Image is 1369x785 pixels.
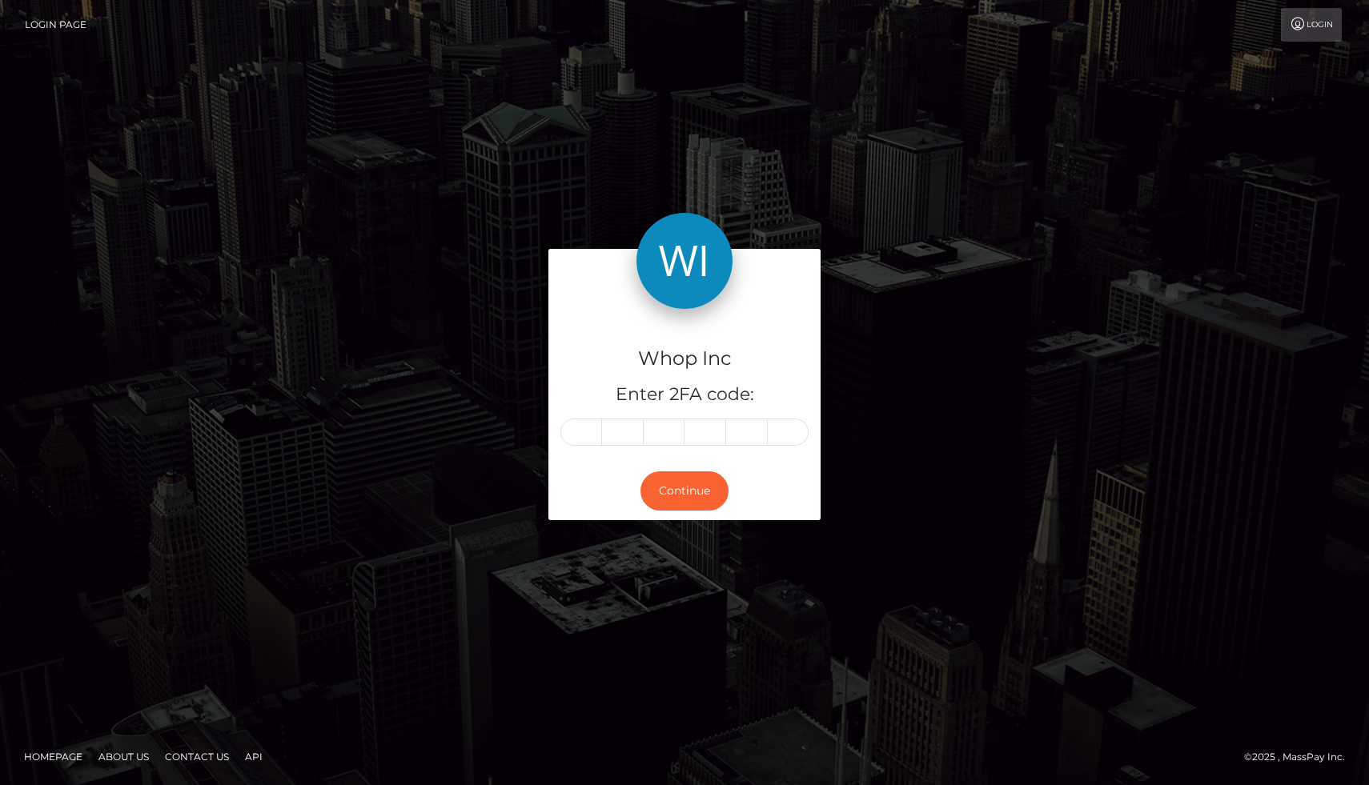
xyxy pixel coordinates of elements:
h4: Whop Inc [560,345,809,373]
a: Login Page [25,8,86,42]
div: © 2025 , MassPay Inc. [1244,748,1357,766]
img: Whop Inc [636,213,733,309]
a: Contact Us [159,744,235,769]
a: API [239,744,269,769]
h5: Enter 2FA code: [560,382,809,407]
a: Homepage [18,744,89,769]
a: Login [1281,8,1342,42]
button: Continue [640,471,729,511]
a: About Us [92,744,155,769]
